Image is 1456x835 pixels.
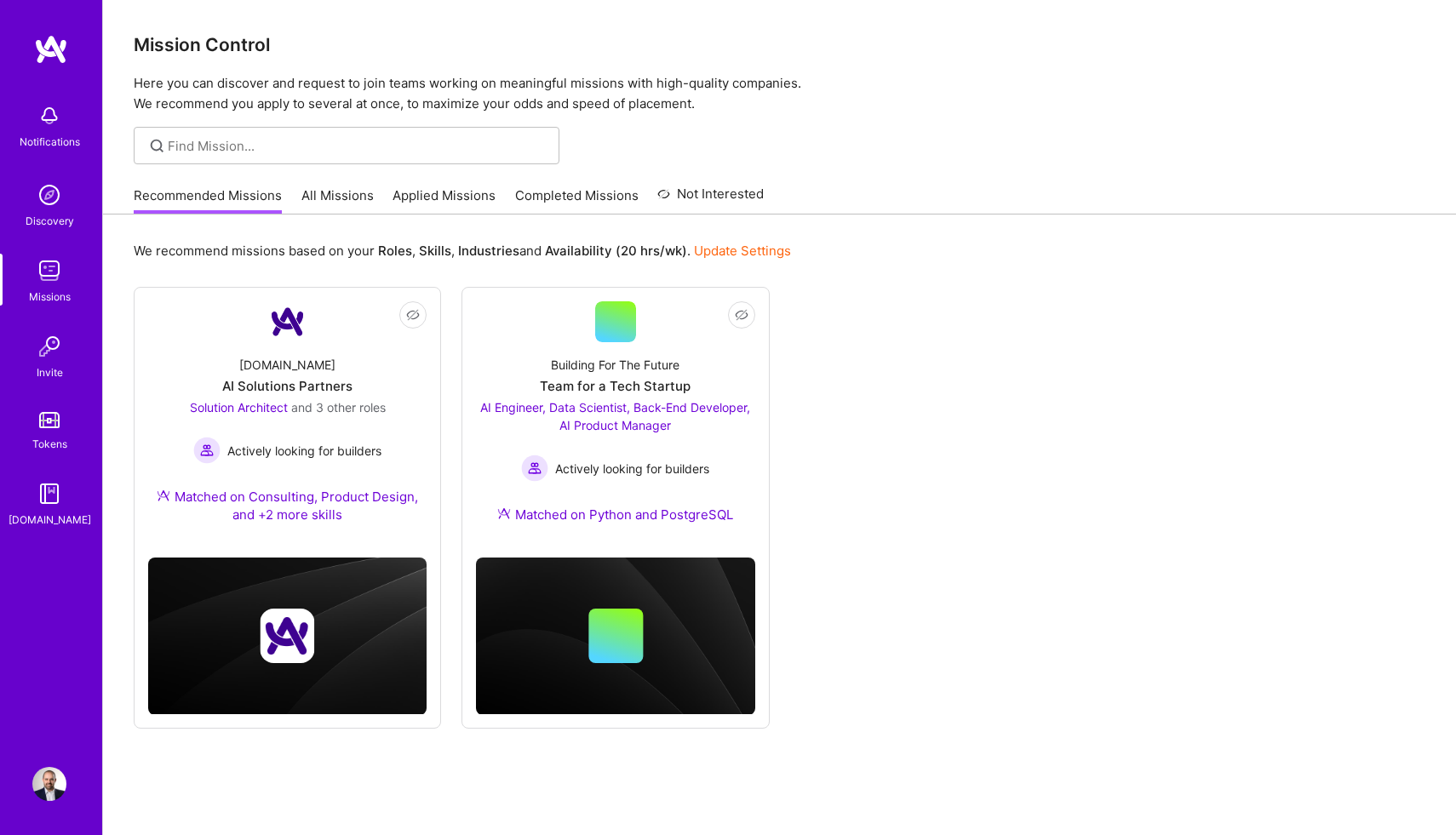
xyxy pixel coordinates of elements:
a: Applied Missions [393,186,496,214]
img: cover [476,558,754,715]
p: We recommend missions based on your , , and . [134,242,791,260]
div: [DOMAIN_NAME] [239,356,335,374]
p: Here you can discover and request to join teams working on meaningful missions with high-quality ... [134,73,1425,114]
b: Skills [419,243,451,259]
a: Not Interested [657,184,764,214]
div: Building For The Future [551,356,679,374]
div: AI Solutions Partners [222,377,353,395]
img: tokens [39,412,60,428]
div: Notifications [20,133,80,151]
i: icon EyeClosed [406,308,420,322]
div: Matched on Consulting, Product Design, and +2 more skills [148,488,427,523]
img: teamwork [32,254,66,288]
span: AI Engineer, Data Scientist, Back-End Developer, AI Product Manager [480,400,750,432]
b: Industries [458,243,519,259]
div: Matched on Python and PostgreSQL [497,506,733,523]
img: Company Logo [267,301,308,342]
img: Actively looking for builders [193,437,221,464]
i: icon SearchGrey [147,136,167,156]
div: [DOMAIN_NAME] [9,511,91,529]
b: Roles [378,243,412,259]
a: Completed Missions [515,186,639,214]
span: and 3 other roles [291,400,386,415]
h3: Mission Control [134,34,1425,55]
img: Invite [32,329,66,363]
a: All Missions [301,186,374,214]
a: Recommended Missions [134,186,282,214]
img: bell [32,99,66,133]
input: Find Mission... [168,137,547,155]
span: Actively looking for builders [227,442,381,460]
div: Missions [29,288,71,306]
i: icon EyeClosed [735,308,748,322]
img: Actively looking for builders [521,455,548,482]
div: Invite [37,363,63,381]
span: Actively looking for builders [555,460,709,478]
img: Ateam Purple Icon [157,489,170,502]
div: Tokens [32,435,67,453]
b: Availability (20 hrs/wk) [545,243,687,259]
img: guide book [32,477,66,511]
span: Solution Architect [190,400,288,415]
img: User Avatar [32,767,66,801]
a: Update Settings [694,243,791,259]
img: cover [148,558,427,715]
img: logo [34,34,68,65]
div: Team for a Tech Startup [540,377,691,395]
div: Discovery [26,212,74,230]
img: discovery [32,178,66,212]
img: Ateam Purple Icon [497,506,511,520]
img: Company logo [261,609,315,663]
